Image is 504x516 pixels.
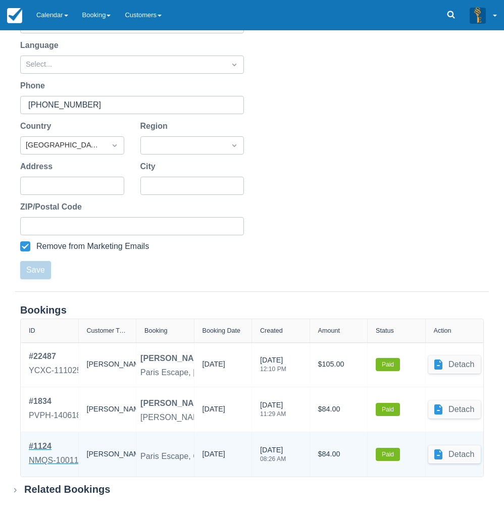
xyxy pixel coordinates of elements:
[29,365,81,377] div: YCXC-111025
[376,358,400,371] label: Paid
[7,8,22,23] img: checkfront-main-nav-mini-logo.png
[20,80,49,92] label: Phone
[203,327,241,334] div: Booking Date
[428,445,481,463] button: Detach
[203,359,225,374] div: [DATE]
[29,440,83,469] a: #1124NMQS-100118
[20,39,63,51] label: Language
[87,327,128,334] div: Customer Type
[318,440,360,469] div: $84.00
[229,60,239,70] span: Dropdown icon
[87,440,128,469] div: [PERSON_NAME]
[428,355,481,374] button: Detach
[24,483,111,496] div: Related Bookings
[470,7,486,23] img: A3
[428,400,481,419] button: Detach
[376,327,394,334] div: Status
[87,350,128,379] div: [PERSON_NAME]
[260,445,286,468] div: [DATE]
[203,404,225,419] div: [DATE]
[29,395,81,424] a: #1834PVPH-140618
[29,350,81,363] div: # 22487
[110,140,120,150] span: Dropdown icon
[260,456,286,462] div: 08:26 AM
[376,403,400,416] label: Paid
[20,201,86,213] label: ZIP/Postal Code
[36,241,149,251] div: Remove from Marketing Emails
[140,120,172,132] label: Region
[318,327,340,334] div: Amount
[26,59,220,70] div: Select...
[318,395,360,424] div: $84.00
[29,395,81,407] div: # 1834
[29,409,81,422] div: PVPH-140618
[20,161,57,173] label: Address
[260,411,286,417] div: 11:29 AM
[144,327,168,334] div: Booking
[203,449,225,464] div: [DATE]
[260,355,286,378] div: [DATE]
[260,327,283,334] div: Created
[140,450,246,462] div: Paris Escape, Game Masters
[229,140,239,150] span: Dropdown icon
[434,327,451,334] div: Action
[140,352,209,365] div: [PERSON_NAME]
[140,397,209,409] div: [PERSON_NAME]
[140,411,320,424] div: [PERSON_NAME] Street Mystery, Game Masters
[376,448,400,461] label: Paid
[318,350,360,379] div: $105.00
[260,400,286,423] div: [DATE]
[20,304,484,317] div: Bookings
[29,350,81,379] a: #22487YCXC-111025
[29,440,83,452] div: # 1124
[87,395,128,424] div: [PERSON_NAME]
[20,120,55,132] label: Country
[140,367,363,379] div: Paris Escape, [GEOGRAPHIC_DATA] Escape Room Booking
[29,327,35,334] div: ID
[260,366,286,372] div: 12:10 PM
[29,454,83,467] div: NMQS-100118
[140,161,160,173] label: City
